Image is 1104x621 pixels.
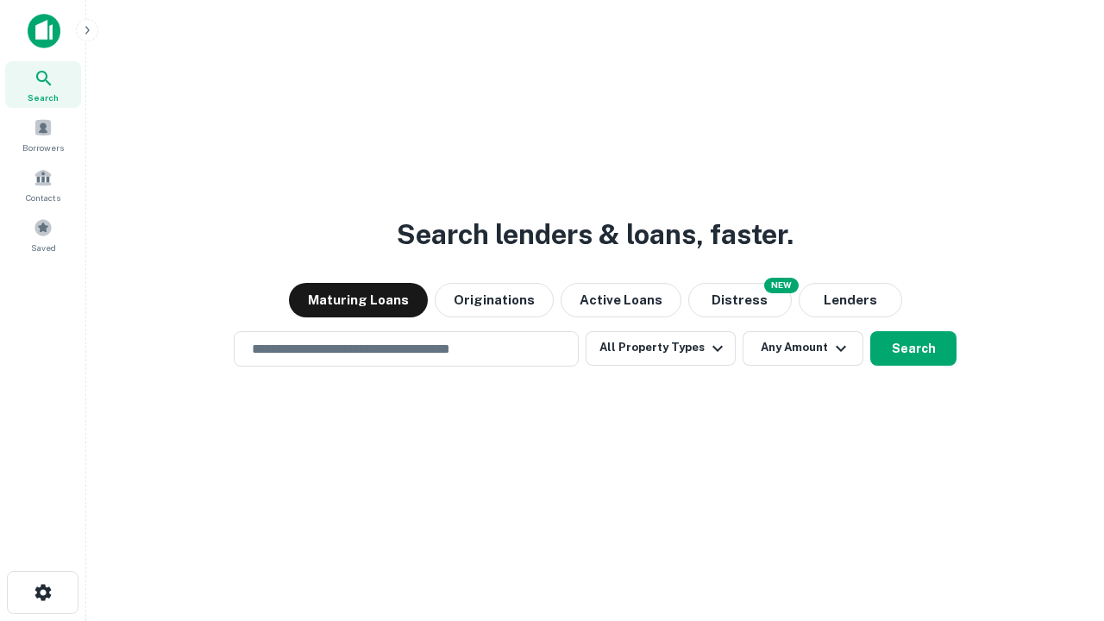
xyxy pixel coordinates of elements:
button: Originations [435,283,554,317]
span: Search [28,91,59,104]
button: Active Loans [561,283,681,317]
button: Search [870,331,957,366]
span: Contacts [26,191,60,204]
button: Any Amount [743,331,863,366]
a: Borrowers [5,111,81,158]
button: Lenders [799,283,902,317]
button: All Property Types [586,331,736,366]
button: Maturing Loans [289,283,428,317]
a: Search [5,61,81,108]
span: Borrowers [22,141,64,154]
a: Saved [5,211,81,258]
img: capitalize-icon.png [28,14,60,48]
span: Saved [31,241,56,254]
div: NEW [764,278,799,293]
h3: Search lenders & loans, faster. [397,214,793,255]
a: Contacts [5,161,81,208]
button: Search distressed loans with lien and other non-mortgage details. [688,283,792,317]
iframe: Chat Widget [1018,483,1104,566]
